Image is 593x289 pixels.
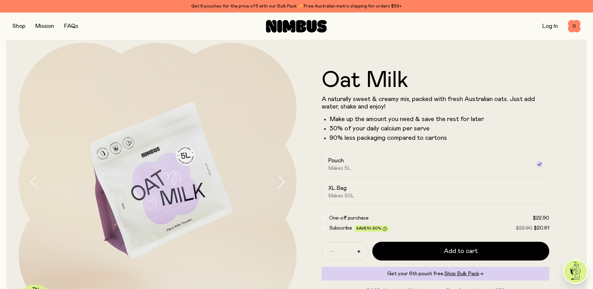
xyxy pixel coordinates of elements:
span: Makes 5L [328,165,351,171]
li: Make up the amount you need & save the rest for later [329,115,550,123]
a: Mission [35,23,54,29]
h1: Oat Milk [322,69,550,92]
li: 30% of your daily calcium per serve [329,125,550,132]
li: 90% less packaging compared to cartons [329,134,550,142]
span: Save [356,226,387,231]
span: $22.90 [516,226,532,231]
h2: Pouch [328,157,344,165]
div: Get your 6th pouch free. [322,267,550,281]
span: 10-20% [367,226,381,230]
button: 0 [568,20,580,33]
h2: XL Bag [328,185,347,192]
span: $22.90 [533,215,549,221]
button: Add to cart [372,242,550,261]
span: Makes 50L [328,193,354,199]
span: $20.61 [534,226,549,231]
a: Log In [542,23,558,29]
span: Shop Bulk Pack [444,271,479,276]
span: Subscribe [329,226,352,231]
a: FAQs [64,23,78,29]
a: Shop Bulk Pack→ [444,271,484,276]
p: A naturally sweet & creamy mix, packed with fresh Australian oats. Just add water, shake and enjoy! [322,95,550,110]
img: agent [564,260,587,283]
span: One-off purchase [329,215,369,221]
div: Get 6 pouches for the price of 5 with our Bulk Pack ✨ Free Australian metro shipping for orders $59+ [13,3,580,10]
span: Add to cart [444,247,478,256]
